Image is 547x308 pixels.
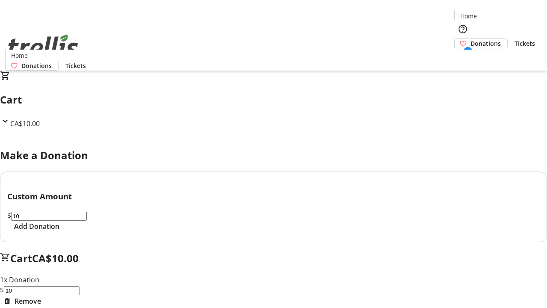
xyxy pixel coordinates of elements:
input: Donation Amount [11,212,87,221]
span: CA$10.00 [10,119,40,128]
a: Tickets [59,61,93,70]
a: Tickets [508,39,542,48]
span: Tickets [65,61,86,70]
a: Home [455,12,482,21]
span: Tickets [515,39,535,48]
span: Home [11,51,28,60]
span: Donations [471,39,501,48]
span: Home [460,12,477,21]
img: Orient E2E Organization bmQ0nRot0F's Logo [5,25,81,68]
a: Donations [454,38,508,48]
input: Donation Amount [4,286,79,295]
a: Donations [5,61,59,71]
span: Add Donation [14,221,59,231]
h3: Custom Amount [7,190,540,202]
button: Add Donation [7,221,66,231]
span: $ [7,211,11,220]
button: Help [454,21,471,38]
span: CA$10.00 [32,251,79,265]
button: Cart [454,48,471,65]
span: Donations [21,61,52,70]
span: Remove [15,296,41,306]
a: Home [6,51,33,60]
